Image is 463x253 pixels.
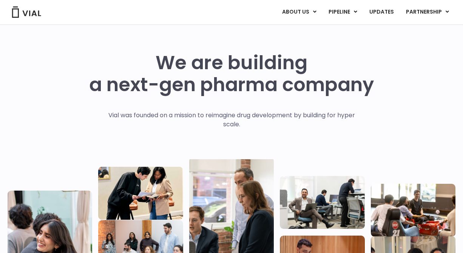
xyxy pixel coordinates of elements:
[400,6,455,19] a: PARTNERSHIPMenu Toggle
[280,176,364,229] img: Three people working in an office
[276,6,322,19] a: ABOUT USMenu Toggle
[11,6,42,18] img: Vial Logo
[371,184,455,237] img: Group of people playing whirlyball
[89,52,374,96] h1: We are building a next-gen pharma company
[98,167,183,220] img: Two people looking at a paper talking.
[100,111,363,129] p: Vial was founded on a mission to reimagine drug development by building for hyper scale.
[323,6,363,19] a: PIPELINEMenu Toggle
[363,6,400,19] a: UPDATES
